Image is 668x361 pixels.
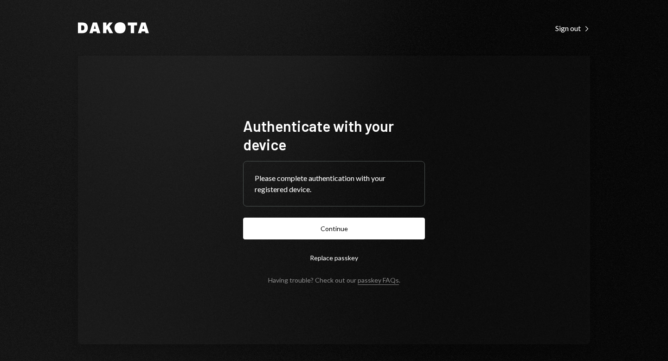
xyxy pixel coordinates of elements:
div: Having trouble? Check out our . [268,276,400,284]
a: passkey FAQs [358,276,399,285]
div: Please complete authentication with your registered device. [255,173,413,195]
a: Sign out [555,23,590,33]
button: Continue [243,218,425,239]
h1: Authenticate with your device [243,116,425,154]
button: Replace passkey [243,247,425,269]
div: Sign out [555,24,590,33]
